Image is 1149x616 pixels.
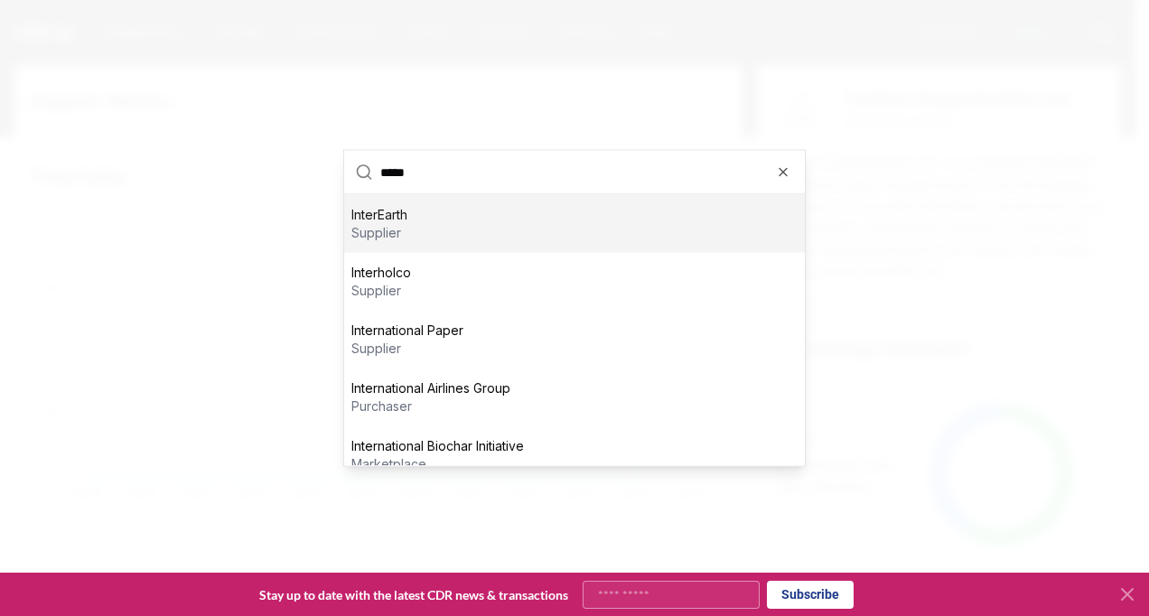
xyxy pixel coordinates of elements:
[351,264,411,282] p: Interholco
[351,379,510,397] p: International Airlines Group
[351,340,463,358] p: supplier
[351,397,510,415] p: purchaser
[351,437,524,455] p: International Biochar Initiative
[351,455,524,473] p: marketplace
[351,224,407,242] p: supplier
[351,282,411,300] p: supplier
[351,206,407,224] p: InterEarth
[351,322,463,340] p: International Paper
